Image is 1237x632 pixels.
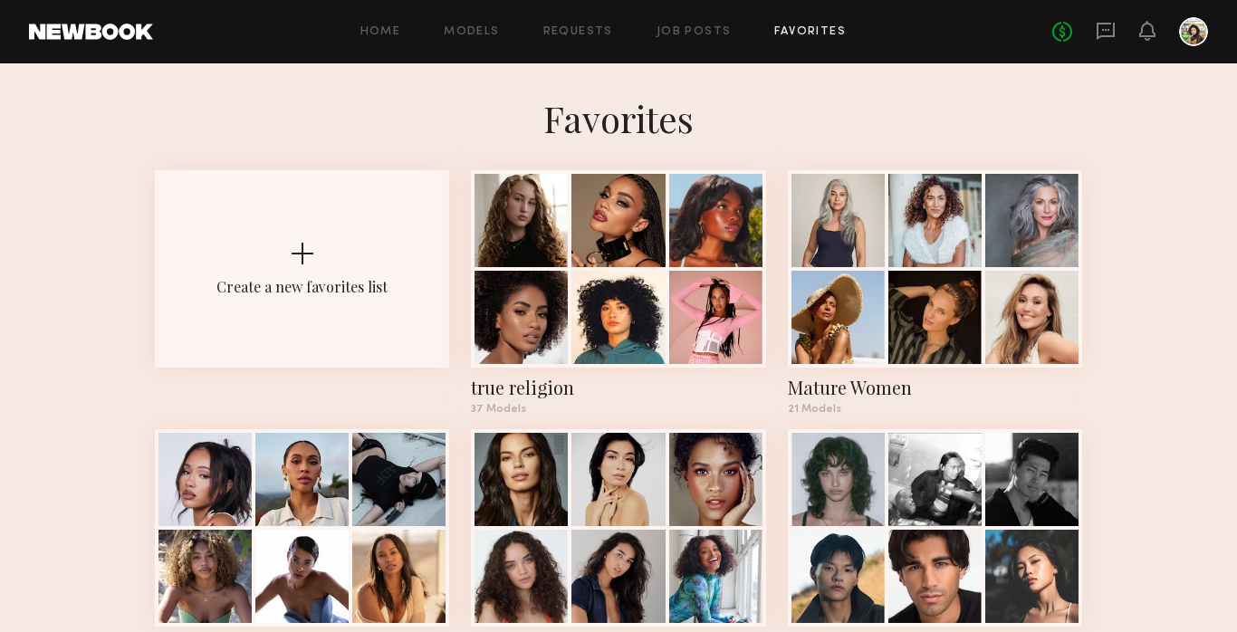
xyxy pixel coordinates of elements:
a: Favorites [774,26,846,38]
a: Home [360,26,401,38]
div: Mature Women [788,375,1082,400]
a: Requests [543,26,613,38]
a: Models [444,26,499,38]
a: Job Posts [657,26,732,38]
a: Mature Women21 Models [788,170,1082,415]
a: true religion37 Models [471,170,765,415]
div: true religion [471,375,765,400]
button: Create a new favorites list [155,170,449,429]
div: Create a new favorites list [216,277,388,296]
div: 21 Models [788,404,1082,415]
div: 37 Models [471,404,765,415]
